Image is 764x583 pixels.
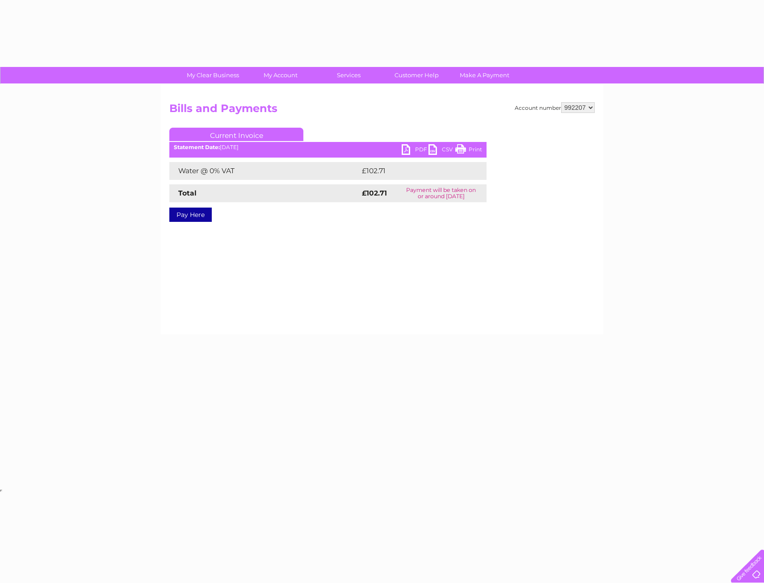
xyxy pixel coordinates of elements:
a: PDF [402,144,428,157]
a: CSV [428,144,455,157]
a: Print [455,144,482,157]
td: Payment will be taken on or around [DATE] [396,184,487,202]
strong: £102.71 [362,189,387,197]
a: My Account [244,67,318,83]
b: Statement Date: [174,144,220,150]
div: Account number [515,102,595,113]
h2: Bills and Payments [169,102,595,119]
strong: Total [178,189,197,197]
div: [DATE] [169,144,487,150]
a: Services [312,67,386,83]
a: Make A Payment [448,67,521,83]
td: £102.71 [360,162,469,180]
a: Customer Help [380,67,453,83]
a: Pay Here [169,208,212,222]
a: My Clear Business [176,67,250,83]
td: Water @ 0% VAT [169,162,360,180]
a: Current Invoice [169,128,303,141]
